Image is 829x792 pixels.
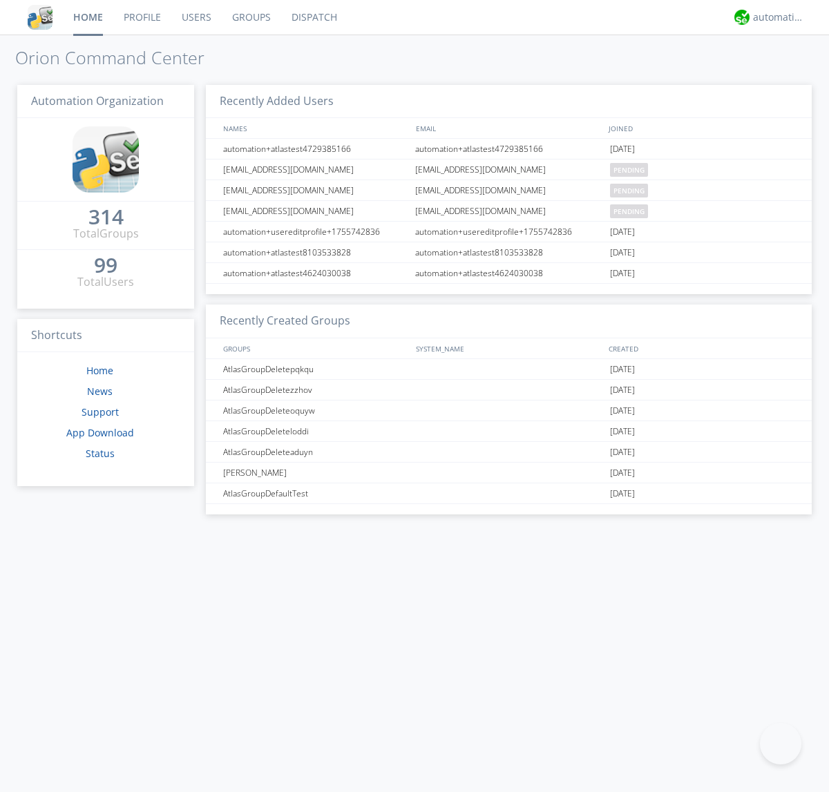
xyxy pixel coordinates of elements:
[17,319,194,353] h3: Shortcuts
[220,442,411,462] div: AtlasGroupDeleteaduyn
[88,210,124,226] a: 314
[206,263,812,284] a: automation+atlastest4624030038automation+atlastest4624030038[DATE]
[206,359,812,380] a: AtlasGroupDeletepqkqu[DATE]
[412,180,607,200] div: [EMAIL_ADDRESS][DOMAIN_NAME]
[412,222,607,242] div: automation+usereditprofile+1755742836
[610,263,635,284] span: [DATE]
[220,201,411,221] div: [EMAIL_ADDRESS][DOMAIN_NAME]
[73,226,139,242] div: Total Groups
[87,385,113,398] a: News
[31,93,164,108] span: Automation Organization
[220,463,411,483] div: [PERSON_NAME]
[220,359,411,379] div: AtlasGroupDeletepqkqu
[94,258,117,272] div: 99
[610,204,648,218] span: pending
[412,242,607,262] div: automation+atlastest8103533828
[610,400,635,421] span: [DATE]
[206,305,812,338] h3: Recently Created Groups
[610,184,648,197] span: pending
[610,222,635,242] span: [DATE]
[220,380,411,400] div: AtlasGroupDeletezzhov
[66,426,134,439] a: App Download
[605,118,799,138] div: JOINED
[77,274,134,290] div: Total Users
[605,338,799,358] div: CREATED
[220,180,411,200] div: [EMAIL_ADDRESS][DOMAIN_NAME]
[610,242,635,263] span: [DATE]
[28,5,53,30] img: cddb5a64eb264b2086981ab96f4c1ba7
[206,483,812,504] a: AtlasGroupDefaultTest[DATE]
[86,447,115,460] a: Status
[206,201,812,222] a: [EMAIL_ADDRESS][DOMAIN_NAME][EMAIL_ADDRESS][DOMAIN_NAME]pending
[206,380,812,400] a: AtlasGroupDeletezzhov[DATE]
[88,210,124,224] div: 314
[220,160,411,180] div: [EMAIL_ADDRESS][DOMAIN_NAME]
[206,421,812,442] a: AtlasGroupDeleteloddi[DATE]
[412,139,607,159] div: automation+atlastest4729385166
[206,180,812,201] a: [EMAIL_ADDRESS][DOMAIN_NAME][EMAIL_ADDRESS][DOMAIN_NAME]pending
[73,126,139,193] img: cddb5a64eb264b2086981ab96f4c1ba7
[412,263,607,283] div: automation+atlastest4624030038
[760,723,801,764] iframe: Toggle Customer Support
[610,380,635,400] span: [DATE]
[610,463,635,483] span: [DATE]
[220,400,411,421] div: AtlasGroupDeleteoquyw
[206,242,812,263] a: automation+atlastest8103533828automation+atlastest8103533828[DATE]
[610,163,648,177] span: pending
[610,442,635,463] span: [DATE]
[610,359,635,380] span: [DATE]
[206,442,812,463] a: AtlasGroupDeleteaduyn[DATE]
[220,139,411,159] div: automation+atlastest4729385166
[412,201,607,221] div: [EMAIL_ADDRESS][DOMAIN_NAME]
[220,222,411,242] div: automation+usereditprofile+1755742836
[206,463,812,483] a: [PERSON_NAME][DATE]
[206,139,812,160] a: automation+atlastest4729385166automation+atlastest4729385166[DATE]
[610,421,635,442] span: [DATE]
[753,10,805,24] div: automation+atlas
[220,338,409,358] div: GROUPS
[610,483,635,504] span: [DATE]
[86,364,113,377] a: Home
[220,118,409,138] div: NAMES
[206,85,812,119] h3: Recently Added Users
[206,400,812,421] a: AtlasGroupDeleteoquyw[DATE]
[220,483,411,503] div: AtlasGroupDefaultTest
[412,118,605,138] div: EMAIL
[610,139,635,160] span: [DATE]
[220,263,411,283] div: automation+atlastest4624030038
[412,338,605,358] div: SYSTEM_NAME
[94,258,117,274] a: 99
[82,405,119,418] a: Support
[220,421,411,441] div: AtlasGroupDeleteloddi
[206,160,812,180] a: [EMAIL_ADDRESS][DOMAIN_NAME][EMAIL_ADDRESS][DOMAIN_NAME]pending
[734,10,750,25] img: d2d01cd9b4174d08988066c6d424eccd
[206,222,812,242] a: automation+usereditprofile+1755742836automation+usereditprofile+1755742836[DATE]
[220,242,411,262] div: automation+atlastest8103533828
[412,160,607,180] div: [EMAIL_ADDRESS][DOMAIN_NAME]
